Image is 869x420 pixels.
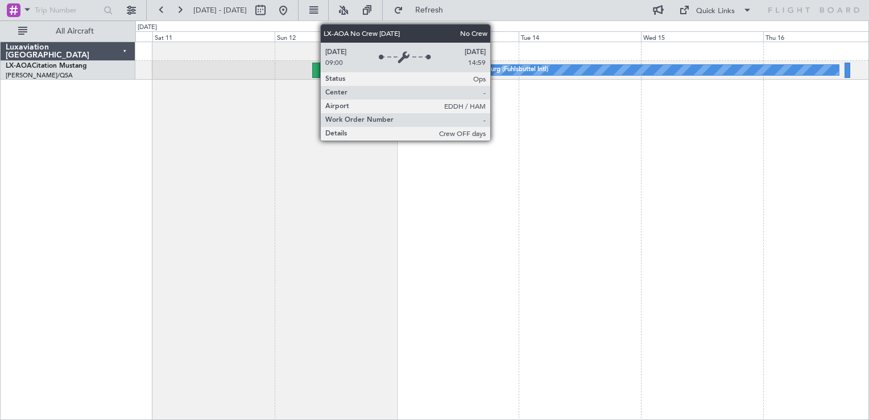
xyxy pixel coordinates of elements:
[6,63,32,69] span: LX-AOA
[445,61,548,79] div: No Crew Hamburg (Fuhlsbuttel Intl)
[13,22,123,40] button: All Aircraft
[696,6,735,17] div: Quick Links
[673,1,758,19] button: Quick Links
[152,31,275,42] div: Sat 11
[30,27,120,35] span: All Aircraft
[6,63,87,69] a: LX-AOACitation Mustang
[405,6,453,14] span: Refresh
[275,31,397,42] div: Sun 12
[193,5,247,15] span: [DATE] - [DATE]
[641,31,763,42] div: Wed 15
[6,71,73,80] a: [PERSON_NAME]/QSA
[138,23,157,32] div: [DATE]
[397,31,519,42] div: Mon 13
[35,2,100,19] input: Trip Number
[519,31,641,42] div: Tue 14
[388,1,457,19] button: Refresh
